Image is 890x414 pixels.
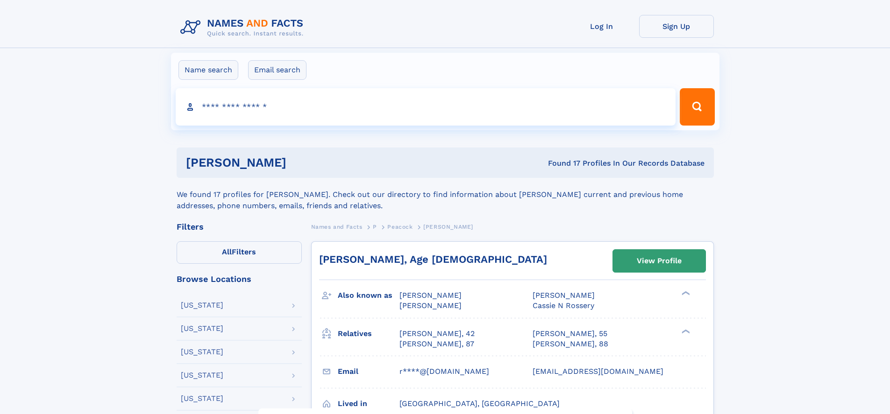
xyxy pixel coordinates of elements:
div: [US_STATE] [181,395,223,402]
div: Browse Locations [177,275,302,283]
span: [GEOGRAPHIC_DATA], [GEOGRAPHIC_DATA] [399,399,560,408]
a: P [373,221,377,232]
input: search input [176,88,676,126]
span: All [222,247,232,256]
a: [PERSON_NAME], 88 [533,339,608,349]
div: [US_STATE] [181,372,223,379]
a: Peacock [387,221,413,232]
a: Sign Up [639,15,714,38]
span: Peacock [387,224,413,230]
span: [EMAIL_ADDRESS][DOMAIN_NAME] [533,367,663,376]
div: View Profile [637,250,682,272]
div: [US_STATE] [181,325,223,332]
h3: Lived in [338,396,399,412]
h1: [PERSON_NAME] [186,157,417,168]
div: ❯ [679,328,691,334]
a: [PERSON_NAME], 42 [399,329,475,339]
a: [PERSON_NAME], Age [DEMOGRAPHIC_DATA] [319,253,547,265]
div: [US_STATE] [181,302,223,309]
label: Email search [248,60,306,80]
span: [PERSON_NAME] [423,224,473,230]
span: [PERSON_NAME] [533,291,595,300]
span: P [373,224,377,230]
a: [PERSON_NAME], 87 [399,339,474,349]
span: [PERSON_NAME] [399,301,462,310]
div: We found 17 profiles for [PERSON_NAME]. Check out our directory to find information about [PERSON... [177,178,714,211]
a: View Profile [613,250,705,272]
div: Filters [177,223,302,231]
div: [US_STATE] [181,348,223,356]
span: [PERSON_NAME] [399,291,462,300]
h3: Email [338,364,399,379]
h3: Also known as [338,288,399,303]
button: Search Button [680,88,714,126]
div: Found 17 Profiles In Our Records Database [417,158,705,168]
h3: Relatives [338,326,399,342]
a: Names and Facts [311,221,363,232]
img: Logo Names and Facts [177,15,311,40]
label: Name search [178,60,238,80]
div: ❯ [679,290,691,296]
span: Cassie N Rossery [533,301,594,310]
a: [PERSON_NAME], 55 [533,329,607,339]
a: Log In [564,15,639,38]
label: Filters [177,241,302,264]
